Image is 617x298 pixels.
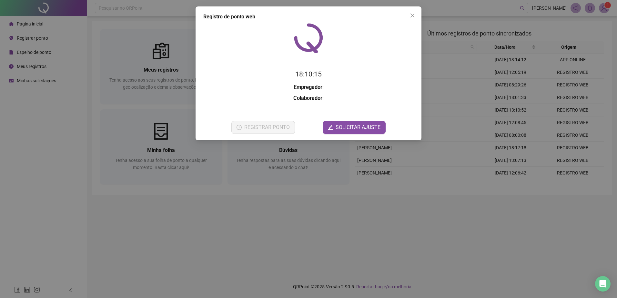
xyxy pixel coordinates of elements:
strong: Colaborador [293,95,322,101]
span: close [410,13,415,18]
img: QRPoint [294,23,323,53]
time: 18:10:15 [295,70,322,78]
button: editSOLICITAR AJUSTE [323,121,386,134]
span: edit [328,125,333,130]
strong: Empregador [294,84,322,90]
div: Open Intercom Messenger [595,276,611,292]
button: Close [407,10,418,21]
h3: : [203,83,414,92]
h3: : [203,94,414,103]
div: Registro de ponto web [203,13,414,21]
button: REGISTRAR PONTO [231,121,295,134]
span: SOLICITAR AJUSTE [336,124,380,131]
